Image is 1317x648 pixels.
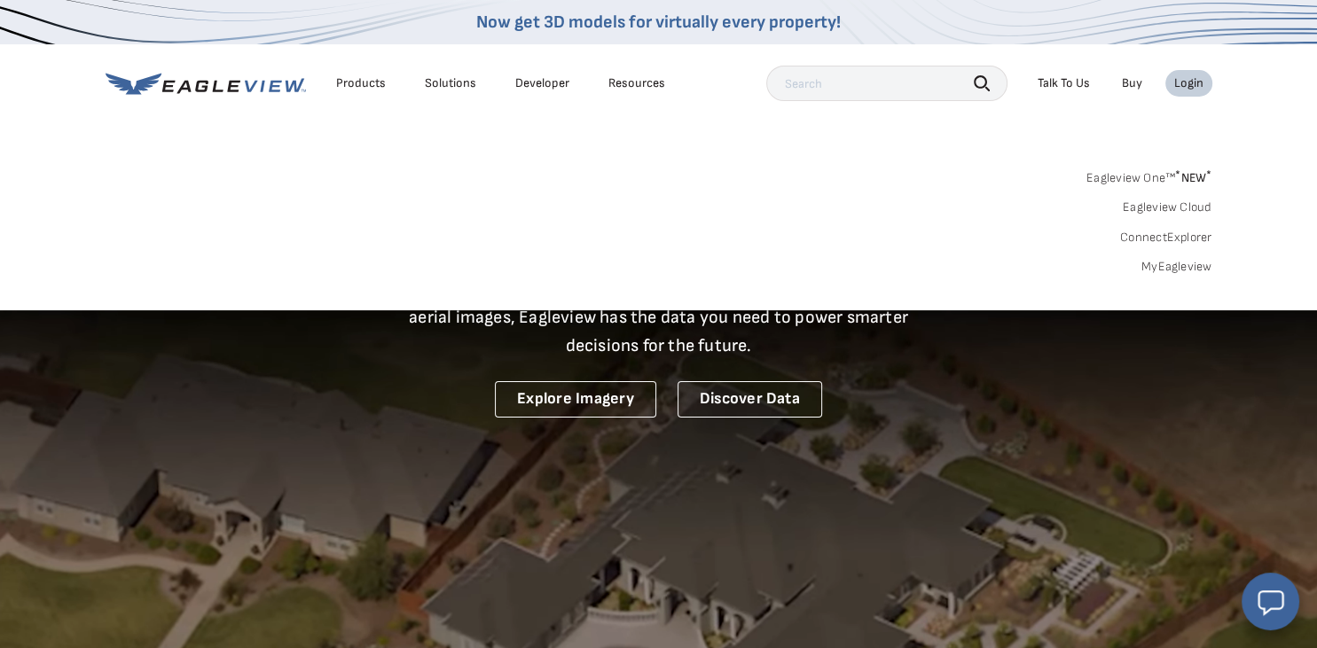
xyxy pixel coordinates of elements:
[1038,75,1090,91] div: Talk To Us
[608,75,665,91] div: Resources
[1086,165,1212,185] a: Eagleview One™*NEW*
[1141,259,1212,275] a: MyEagleview
[336,75,386,91] div: Products
[515,75,569,91] a: Developer
[766,66,1007,101] input: Search
[495,381,656,418] a: Explore Imagery
[678,381,822,418] a: Discover Data
[1123,199,1212,215] a: Eagleview Cloud
[425,75,476,91] div: Solutions
[1120,230,1212,246] a: ConnectExplorer
[388,275,930,360] p: A new era starts here. Built on more than 3.5 billion high-resolution aerial images, Eagleview ha...
[1174,75,1203,91] div: Login
[1175,170,1211,185] span: NEW
[476,12,841,33] a: Now get 3D models for virtually every property!
[1242,573,1299,630] button: Open chat window
[1122,75,1142,91] a: Buy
